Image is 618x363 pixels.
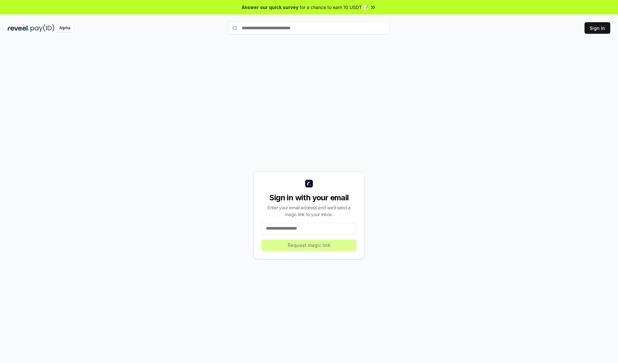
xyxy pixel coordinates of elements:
img: reveel_dark [8,24,29,32]
div: Alpha [56,24,74,32]
div: Sign in with your email [262,193,356,203]
span: for a chance to earn 10 USDT 📝 [300,4,369,11]
img: logo_small [305,180,313,187]
div: Enter your email address and we’ll send a magic link to your inbox. [262,204,356,218]
button: Sign In [585,22,610,34]
img: pay_id [31,24,54,32]
span: Answer our quick survey [242,4,298,11]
